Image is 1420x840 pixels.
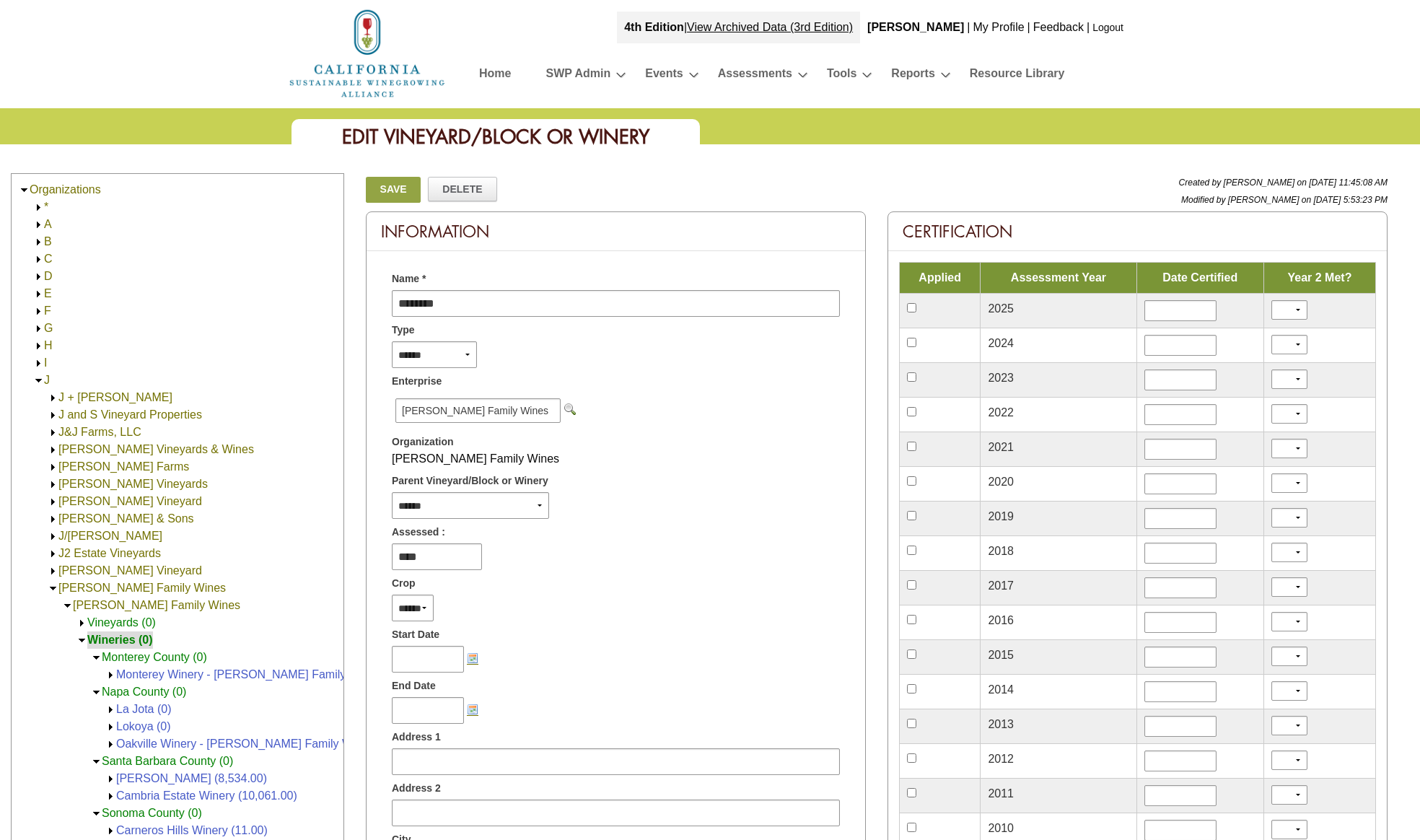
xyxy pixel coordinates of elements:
span: End Date [392,678,436,694]
a: Cambria Estate Winery (10,061.00) [116,789,297,802]
img: Expand A [33,219,44,230]
a: Home [288,46,447,58]
img: Collapse <span style='color: green;'>Wineries (0)</span> [76,635,87,646]
a: Assessments [718,64,792,89]
img: Expand La Jota (0) [105,704,116,715]
a: Lokoya (0) [116,720,171,732]
img: Expand J.H. Jonson & Sons [48,514,58,525]
div: Certification [888,212,1387,251]
a: [PERSON_NAME] & Sons [58,512,194,525]
a: Events [645,64,683,89]
span: 2025 [988,302,1014,315]
strong: 4th Edition [624,21,684,33]
a: Santa Barbara County (0) [102,755,233,767]
a: E [44,287,52,299]
img: Expand J + J Vineyard [48,393,58,403]
a: B [44,235,52,248]
a: Napa County (0) [102,686,186,698]
span: Organization [392,434,454,450]
a: J/[PERSON_NAME] [58,530,162,542]
a: Vineyards (0) [87,616,156,629]
a: Tools [827,64,856,89]
img: Expand D [33,271,44,282]
b: [PERSON_NAME] [867,21,964,33]
span: 2024 [988,337,1014,349]
span: 2017 [988,579,1014,592]
img: Expand J. Lohr Vineyards & Wines [48,445,58,455]
a: Oakville Winery - [PERSON_NAME] Family Wines (66,240.00) [116,738,437,750]
a: Wineries (0) [87,634,153,646]
a: Home [479,64,511,89]
img: Expand Cambria Estate Winery (10,061.00) [105,791,116,802]
img: Expand G [33,323,44,334]
a: Save [366,177,421,203]
a: J&J Farms, LLC [58,426,141,438]
img: Collapse J [33,375,44,386]
a: [PERSON_NAME] Vineyards [58,478,208,490]
a: [PERSON_NAME] Family Wines [73,599,240,611]
td: Year 2 Met? [1263,263,1375,294]
span: 2023 [988,372,1014,384]
a: My Profile [973,21,1024,33]
img: Expand C [33,254,44,265]
span: 2013 [988,718,1014,730]
img: Expand F [33,306,44,317]
img: Expand J.A. Laviletta Vineyard [48,496,58,507]
span: Created by [PERSON_NAME] on [DATE] 11:45:08 AM Modified by [PERSON_NAME] on [DATE] 5:53:23 PM [1179,178,1388,205]
div: | [965,12,971,43]
img: Collapse [91,756,102,767]
span: Parent Vineyard/Block or Winery [392,473,548,489]
img: Expand H [33,341,44,351]
a: I [44,356,47,369]
td: Date Certified [1136,263,1263,294]
span: 2012 [988,753,1014,765]
img: Expand E [33,289,44,299]
img: Expand Brewer-Clifton (8,534.00) [105,774,116,784]
img: Expand J/J Vineyard [48,531,58,542]
span: 2020 [988,476,1014,488]
img: Collapse Organizations [19,185,30,196]
div: | [1085,12,1091,43]
span: 2018 [988,545,1014,557]
a: Monterey Winery - [PERSON_NAME] Family Wines (33.00) [116,668,421,681]
span: Address 1 [392,730,441,745]
span: Type [392,323,415,338]
img: Expand Jack London Vineyard [48,566,58,577]
span: 2016 [988,614,1014,626]
span: 2015 [988,649,1014,661]
a: [PERSON_NAME] Family Wines [58,582,226,594]
a: Monterey County (0) [102,651,207,663]
div: | [1026,12,1032,43]
img: Collapse [91,687,102,698]
a: A [44,218,52,230]
a: Resource Library [970,64,1065,89]
img: Collapse Jackson Family Wines [48,583,58,594]
a: La Jota (0) [116,703,171,715]
span: [PERSON_NAME] Family Wines [395,398,561,423]
div: Information [367,212,865,251]
span: Name * [392,271,426,286]
a: J + [PERSON_NAME] [58,391,172,403]
span: [PERSON_NAME] Family Wines [392,452,559,465]
img: Expand J. Rickards Vineyards [48,479,58,490]
img: Choose a date [467,652,478,664]
div: | [617,12,860,43]
span: 2010 [988,822,1014,834]
a: [PERSON_NAME] Farms [58,460,189,473]
span: 2011 [988,787,1014,800]
span: Assessed : [392,525,445,540]
img: Expand J&J Farms, LLC [48,427,58,438]
a: J2 Estate Vineyards [58,547,161,559]
img: Expand J2 Estate Vineyards [48,548,58,559]
a: Organizations [30,183,101,196]
img: Expand Oakville Winery - Jackson Family Wines (66,240.00) [105,739,116,750]
a: [PERSON_NAME] Vineyard [58,495,202,507]
span: 2022 [988,406,1014,419]
td: Applied [900,263,981,294]
a: SWP Admin [545,64,610,89]
img: logo_cswa2x.png [288,7,447,100]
